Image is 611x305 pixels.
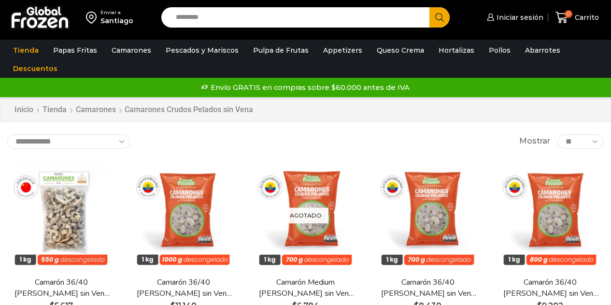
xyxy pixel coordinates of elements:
a: Camarón 36/40 [PERSON_NAME] sin Vena – Bronze – Caja 10 kg [13,277,110,299]
span: Carrito [572,13,599,22]
a: 0 Carrito [553,6,601,29]
a: Papas Fritas [48,41,102,59]
a: Camarón Medium [PERSON_NAME] sin Vena – Silver – Caja 10 kg [257,277,354,299]
select: Pedido de la tienda [7,134,130,149]
a: Queso Crema [372,41,429,59]
nav: Breadcrumb [14,104,253,116]
a: Inicio [14,104,34,116]
a: Iniciar sesión [484,8,543,27]
a: Abarrotes [520,41,565,59]
a: Camarón 36/40 [PERSON_NAME] sin Vena – Silver – Caja 10 kg [379,277,476,299]
p: Agotado [283,208,328,224]
div: Enviar a [100,9,133,16]
a: Camarones [75,104,116,116]
button: Search button [429,7,450,28]
a: Tienda [8,41,43,59]
a: Pulpa de Frutas [248,41,313,59]
a: Hortalizas [434,41,479,59]
span: Mostrar [519,136,550,147]
a: Descuentos [8,59,62,78]
div: Santiago [100,16,133,26]
a: Tienda [42,104,67,116]
a: Camarones [107,41,156,59]
a: Pescados y Mariscos [161,41,243,59]
a: Appetizers [318,41,367,59]
a: Camarón 36/40 [PERSON_NAME] sin Vena – Super Prime – Caja 10 kg [135,277,232,299]
span: 0 [565,10,572,18]
a: Pollos [484,41,515,59]
h1: Camarones Crudos Pelados sin Vena [125,105,253,114]
img: address-field-icon.svg [86,9,100,26]
span: Iniciar sesión [494,13,543,22]
a: Camarón 36/40 [PERSON_NAME] sin Vena – Gold – Caja 10 kg [501,277,598,299]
